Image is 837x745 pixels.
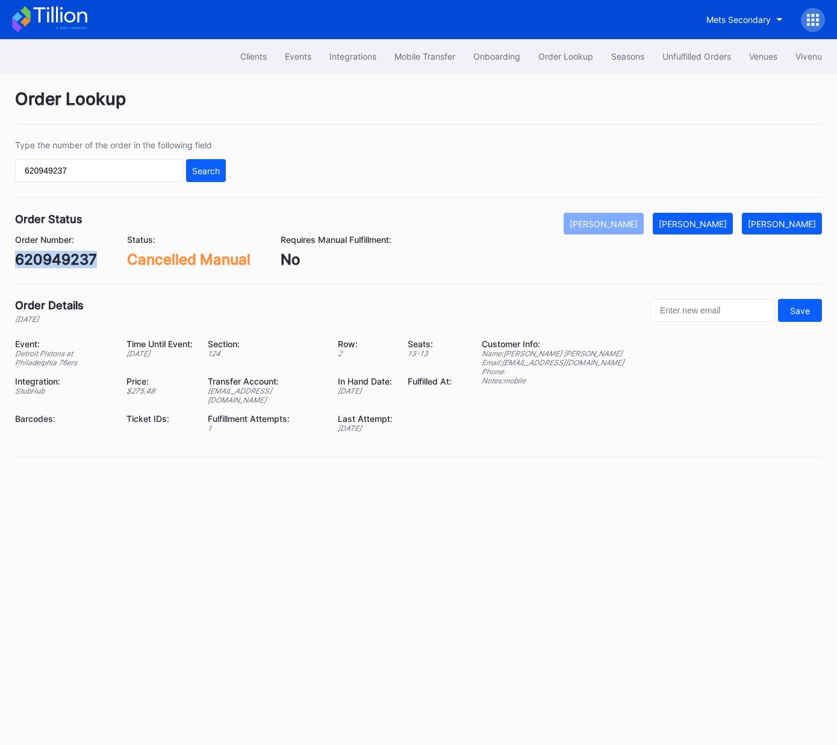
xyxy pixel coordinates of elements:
[231,45,276,68] button: Clients
[240,51,267,61] div: Clients
[127,251,250,268] div: Cancelled Manual
[281,234,391,245] div: Requires Manual Fulfillment:
[186,159,226,182] button: Search
[329,51,376,61] div: Integrations
[748,219,816,229] div: [PERSON_NAME]
[338,349,393,358] div: 2
[127,234,250,245] div: Status:
[659,219,727,229] div: [PERSON_NAME]
[408,349,452,358] div: 13 - 13
[394,51,455,61] div: Mobile Transfer
[653,213,733,234] button: [PERSON_NAME]
[385,45,464,68] button: Mobile Transfer
[208,349,323,358] div: 124
[208,376,323,386] div: Transfer Account:
[126,339,193,349] div: Time Until Event:
[15,386,111,395] div: StubHub
[408,339,452,349] div: Seats:
[338,424,393,433] div: [DATE]
[662,51,731,61] div: Unfulfilled Orders
[15,315,84,324] div: [DATE]
[15,159,183,182] input: GT59662
[778,299,822,322] button: Save
[564,213,644,234] button: [PERSON_NAME]
[482,376,624,385] div: Notes: mobile
[338,339,393,349] div: Row:
[473,51,520,61] div: Onboarding
[650,299,775,322] input: Enter new email
[482,349,624,358] div: Name: [PERSON_NAME] [PERSON_NAME]
[126,413,193,424] div: Ticket IDs:
[208,424,323,433] div: 1
[740,45,786,68] button: Venues
[208,386,323,404] div: [EMAIL_ADDRESS][DOMAIN_NAME]
[276,45,320,68] button: Events
[338,413,393,424] div: Last Attempt:
[15,349,111,367] div: Detroit Pistons at Philadelphia 76ers
[482,367,624,376] div: Phone:
[482,339,624,349] div: Customer Info:
[570,219,638,229] div: [PERSON_NAME]
[15,376,111,386] div: Integration:
[15,234,97,245] div: Order Number:
[482,358,624,367] div: Email: [EMAIL_ADDRESS][DOMAIN_NAME]
[786,45,831,68] button: Vivenu
[281,251,391,268] div: No
[208,339,323,349] div: Section:
[706,14,771,25] div: Mets Secondary
[15,89,822,125] div: Order Lookup
[338,386,393,395] div: [DATE]
[208,413,323,424] div: Fulfillment Attempts:
[126,349,193,358] div: [DATE]
[15,339,111,349] div: Event:
[192,166,220,176] div: Search
[529,45,602,68] button: Order Lookup
[15,413,111,424] div: Barcodes:
[15,299,84,312] div: Order Details
[126,386,193,395] div: $ 275.48
[15,213,82,225] div: Order Status
[538,51,593,61] div: Order Lookup
[790,306,810,316] div: Save
[653,45,740,68] button: Unfulfilled Orders
[320,45,385,68] button: Integrations
[285,51,311,61] div: Events
[697,8,792,31] button: Mets Secondary
[15,251,97,268] div: 620949237
[15,140,226,150] div: Type the number of the order in the following field
[464,45,529,68] button: Onboarding
[126,376,193,386] div: Price:
[742,213,822,234] button: [PERSON_NAME]
[749,51,777,61] div: Venues
[338,376,393,386] div: In Hand Date:
[408,376,452,386] div: Fulfilled At:
[602,45,653,68] button: Seasons
[611,51,644,61] div: Seasons
[795,51,822,61] div: Vivenu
